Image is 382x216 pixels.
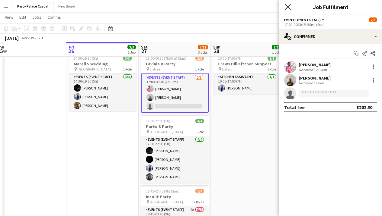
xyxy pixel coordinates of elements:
h3: Lavinia B Party [141,61,209,67]
h3: Job Fulfilment [279,3,382,11]
app-job-card: 10:00-17:00 (7h)1/1Crews Hill Kitchen Support Enfield1 RoleKitchen Assistant1/110:00-17:00 (7h)[P... [213,52,281,94]
app-card-role: Events (Event Staff)4/417:00-22:00 (5h)[PERSON_NAME][PERSON_NAME][PERSON_NAME][PERSON_NAME] [141,136,209,183]
span: Elstree [150,67,160,71]
span: 3/3 [123,56,132,61]
span: 3/3 [127,45,136,49]
span: Week 39 [20,36,35,40]
span: 4/4 [195,119,204,123]
span: 14:30-19:30 (5h) [74,56,98,61]
span: Sat [141,44,148,50]
div: 26.9km [314,67,328,72]
div: [PERSON_NAME] [299,62,331,67]
app-card-role: Kitchen Assistant1/110:00-17:00 (7h)[PERSON_NAME] [213,74,281,94]
span: 1 Role [195,67,204,71]
span: 1 Role [267,67,276,71]
div: Confirmed [279,29,382,44]
span: Edit [19,14,26,20]
div: Not rated [299,67,314,72]
div: [DATE] [5,35,19,41]
span: 18:45-03:45 (9h) (Sun) [146,189,179,193]
span: [GEOGRAPHIC_DATA] [78,67,111,71]
button: Events (Event Staff) [284,17,326,22]
span: Events (Event Staff) [284,17,321,22]
span: 27 [140,48,148,55]
div: BST [37,36,43,40]
div: £202.50 [356,104,372,110]
h3: Parto S Party [141,124,209,129]
span: 10:00-17:00 (7h) [218,56,242,61]
span: 2/3 [195,56,204,61]
span: 2 Roles [194,200,204,204]
span: 26 [68,48,74,55]
a: Comms [45,13,63,21]
app-card-role: Events (Event Staff)3/314:30-19:30 (5h)[PERSON_NAME][PERSON_NAME][PERSON_NAME] [69,74,136,111]
span: 17:00-00:30 (7h30m) (Sun) [146,56,186,61]
span: 1/4 [195,189,204,193]
span: 1/1 [268,56,276,61]
span: 17:00-22:00 (5h) [146,119,170,123]
button: Party Palace Casual [12,0,53,12]
span: 1/1 [272,45,280,49]
a: Edit [17,13,29,21]
div: 17:00-00:30 (7h30m) (Sun) [284,22,377,27]
span: Enfield [222,67,233,71]
span: [GEOGRAPHIC_DATA] [150,200,183,204]
a: View [2,13,16,21]
app-card-role: Events (Event Staff)2/317:00-00:30 (7h30m)[PERSON_NAME][PERSON_NAME] [141,74,209,113]
span: Sun [213,44,220,50]
a: Jobs [30,13,44,21]
div: 3 Jobs [198,50,208,55]
button: New Board [53,0,80,12]
div: 1 Job [272,50,280,55]
app-job-card: 14:30-19:30 (5h)3/3Mareli S Wedding [GEOGRAPHIC_DATA]1 RoleEvents (Event Staff)3/314:30-19:30 (5h... [69,52,136,111]
app-job-card: 17:00-22:00 (5h)4/4Parto S Party [GEOGRAPHIC_DATA]1 RoleEvents (Event Staff)4/417:00-22:00 (5h)[P... [141,115,209,183]
div: 12km [314,81,325,85]
span: Jobs [32,14,41,20]
span: 28 [212,48,220,55]
div: 1 Job [128,50,136,55]
span: Fri [69,44,74,50]
h3: Crews Hill Kitchen Support [213,61,281,67]
div: [PERSON_NAME] [299,75,331,81]
span: Comms [47,14,61,20]
span: 2/3 [369,17,377,22]
h3: Insolit Party [141,194,209,199]
span: 1 Role [123,67,132,71]
div: Total fee [284,104,305,110]
app-job-card: 17:00-00:30 (7h30m) (Sun)2/3Lavinia B Party Elstree1 RoleEvents (Event Staff)2/317:00-00:30 (7h30... [141,52,209,113]
div: Not rated [299,81,314,85]
span: View [5,14,13,20]
h3: Mareli S Wedding [69,61,136,67]
span: 7/11 [198,45,208,49]
span: [GEOGRAPHIC_DATA] [150,130,183,134]
span: 1 Role [195,130,204,134]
